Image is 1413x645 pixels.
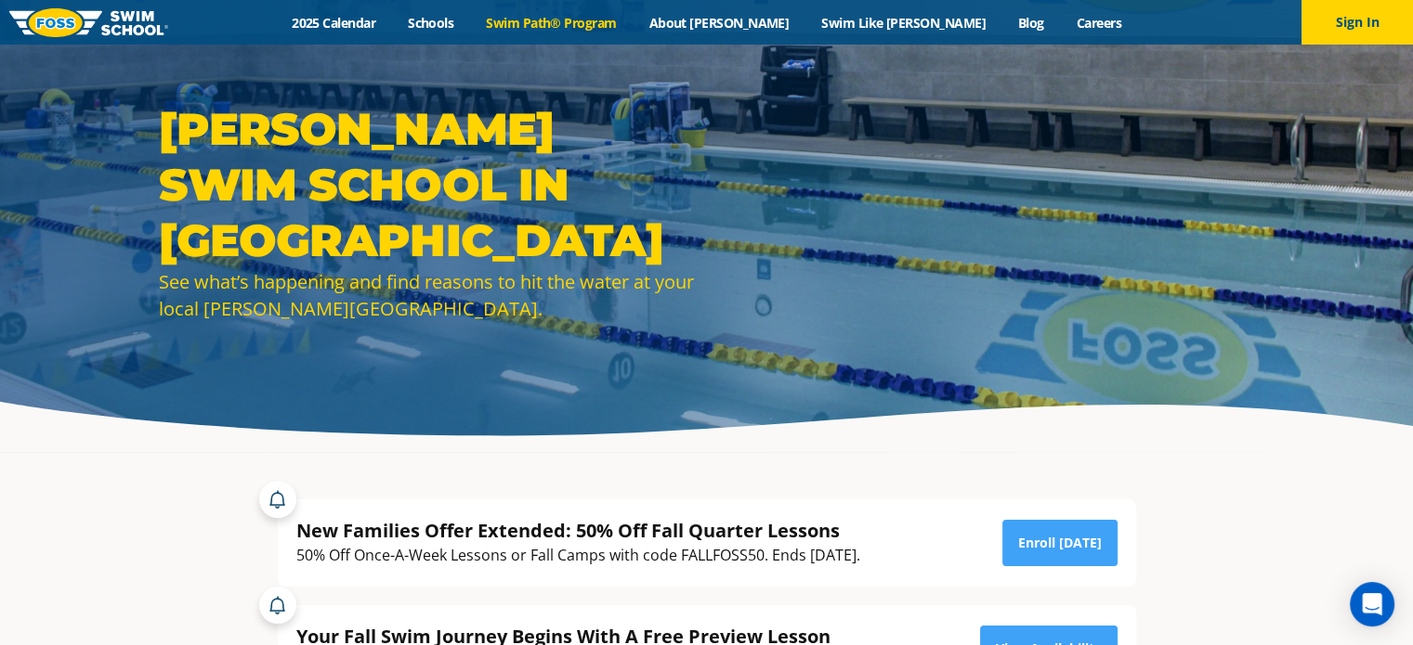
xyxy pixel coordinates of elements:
div: 50% Off Once-A-Week Lessons or Fall Camps with code FALLFOSS50. Ends [DATE]. [296,543,860,568]
a: About [PERSON_NAME] [633,14,805,32]
img: FOSS Swim School Logo [9,8,168,37]
a: Blog [1001,14,1060,32]
div: New Families Offer Extended: 50% Off Fall Quarter Lessons [296,518,860,543]
div: See what’s happening and find reasons to hit the water at your local [PERSON_NAME][GEOGRAPHIC_DATA]. [159,268,698,322]
a: Schools [392,14,470,32]
a: 2025 Calendar [276,14,392,32]
a: Careers [1060,14,1137,32]
a: Swim Like [PERSON_NAME] [805,14,1002,32]
div: Open Intercom Messenger [1350,582,1394,626]
a: Swim Path® Program [470,14,633,32]
a: Enroll [DATE] [1002,520,1118,566]
h1: [PERSON_NAME] Swim School in [GEOGRAPHIC_DATA] [159,101,698,268]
